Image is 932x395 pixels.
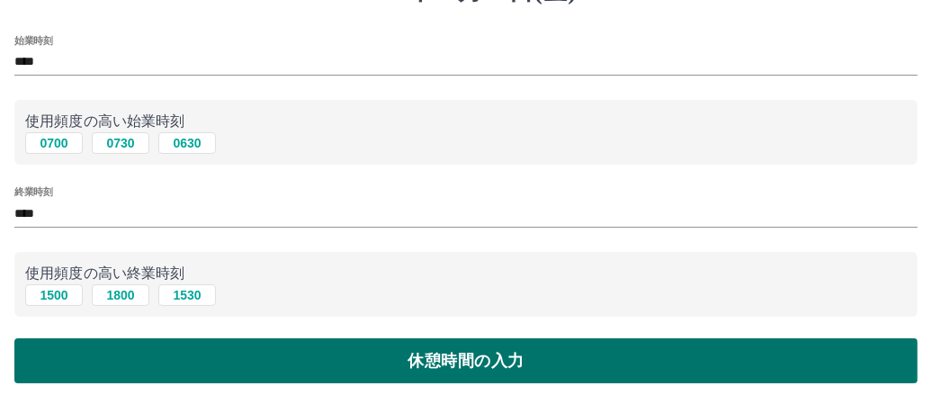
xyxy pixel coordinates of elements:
[25,263,907,284] p: 使用頻度の高い終業時刻
[14,185,52,199] label: 終業時刻
[14,33,52,47] label: 始業時刻
[92,284,149,306] button: 1800
[25,111,907,132] p: 使用頻度の高い始業時刻
[158,284,216,306] button: 1530
[92,132,149,154] button: 0730
[158,132,216,154] button: 0630
[25,132,83,154] button: 0700
[25,284,83,306] button: 1500
[14,338,918,383] button: 休憩時間の入力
